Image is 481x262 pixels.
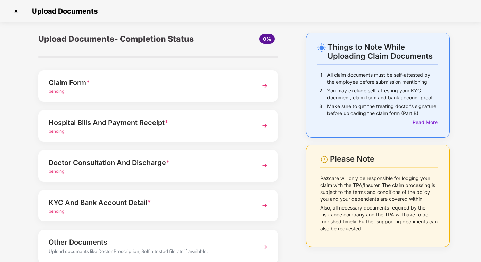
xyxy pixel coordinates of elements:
[25,7,101,15] span: Upload Documents
[327,103,438,117] p: Make sure to get the treating doctor’s signature before uploading the claim form (Part B)
[38,33,198,45] div: Upload Documents- Completion Status
[49,208,64,214] span: pending
[327,87,438,101] p: You may exclude self-attesting your KYC document, claim form and bank account proof.
[49,237,249,248] div: Other Documents
[327,42,438,60] div: Things to Note While Uploading Claim Documents
[330,154,438,164] div: Please Note
[319,87,324,101] p: 2.
[320,175,438,203] p: Pazcare will only be responsible for lodging your claim with the TPA/Insurer. The claim processin...
[49,157,249,168] div: Doctor Consultation And Discharge
[317,43,326,52] img: svg+xml;base64,PHN2ZyB4bWxucz0iaHR0cDovL3d3dy53My5vcmcvMjAwMC9zdmciIHdpZHRoPSIyNC4wOTMiIGhlaWdodD...
[320,72,324,85] p: 1.
[258,199,271,212] img: svg+xml;base64,PHN2ZyBpZD0iTmV4dCIgeG1sbnM9Imh0dHA6Ly93d3cudzMub3JnLzIwMDAvc3ZnIiB3aWR0aD0iMzYiIG...
[49,89,64,94] span: pending
[258,241,271,253] img: svg+xml;base64,PHN2ZyBpZD0iTmV4dCIgeG1sbnM9Imh0dHA6Ly93d3cudzMub3JnLzIwMDAvc3ZnIiB3aWR0aD0iMzYiIG...
[413,118,438,126] div: Read More
[327,72,438,85] p: All claim documents must be self-attested by the employee before submission mentioning
[10,6,22,17] img: svg+xml;base64,PHN2ZyBpZD0iQ3Jvc3MtMzJ4MzIiIHhtbG5zPSJodHRwOi8vd3d3LnczLm9yZy8yMDAwL3N2ZyIgd2lkdG...
[258,159,271,172] img: svg+xml;base64,PHN2ZyBpZD0iTmV4dCIgeG1sbnM9Imh0dHA6Ly93d3cudzMub3JnLzIwMDAvc3ZnIiB3aWR0aD0iMzYiIG...
[258,120,271,132] img: svg+xml;base64,PHN2ZyBpZD0iTmV4dCIgeG1sbnM9Imh0dHA6Ly93d3cudzMub3JnLzIwMDAvc3ZnIiB3aWR0aD0iMzYiIG...
[49,77,249,88] div: Claim Form
[49,169,64,174] span: pending
[319,103,324,117] p: 3.
[49,248,249,257] div: Upload documents like Doctor Prescription, Self attested file etc if available.
[263,36,271,42] span: 0%
[49,197,249,208] div: KYC And Bank Account Detail
[49,129,64,134] span: pending
[258,80,271,92] img: svg+xml;base64,PHN2ZyBpZD0iTmV4dCIgeG1sbnM9Imh0dHA6Ly93d3cudzMub3JnLzIwMDAvc3ZnIiB3aWR0aD0iMzYiIG...
[49,117,249,128] div: Hospital Bills And Payment Receipt
[320,155,329,164] img: svg+xml;base64,PHN2ZyBpZD0iV2FybmluZ18tXzI0eDI0IiBkYXRhLW5hbWU9Ildhcm5pbmcgLSAyNHgyNCIgeG1sbnM9Im...
[320,204,438,232] p: Also, all necessary documents required by the insurance company and the TPA will have to be furni...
